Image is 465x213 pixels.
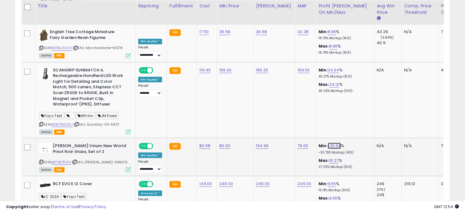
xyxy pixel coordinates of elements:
[441,181,462,186] div: 24.43
[39,167,53,172] span: All listings currently available for purchase on Amazon
[377,40,401,46] div: 40.9
[381,35,394,40] small: (5.84%)
[61,193,87,200] span: Yoyo Test
[404,67,434,73] div: N/A
[38,3,133,9] div: Title
[169,29,181,36] small: FBA
[297,29,308,35] a: 32.38
[319,81,329,87] b: Max:
[39,29,48,41] img: 51GUmGe+ABL._SL40_.jpg
[319,181,369,192] div: %
[328,29,336,35] a: 8.96
[199,29,209,35] a: 17.50
[256,181,270,187] a: 249.00
[219,67,231,73] a: 199.00
[319,43,329,49] b: Max:
[297,67,310,73] a: 199.00
[52,159,71,165] a: B07BLTPJ3V
[404,3,436,16] div: Comp. Price Threshold
[199,3,214,9] div: Cost
[297,143,308,149] a: 79.00
[169,3,194,9] div: Fulfillment
[54,167,65,172] span: FBA
[53,67,127,108] b: SCANGRIP SUNMATCH 4, Rechargeable Handheld LED Work Light for Detailing and Color Match, 500 Lume...
[39,29,131,58] div: ASIN:
[319,165,369,169] p: 27.25% Markup (ROI)
[377,3,399,16] div: Avg Win Price
[297,3,313,9] div: MAP
[138,39,162,44] div: Win BuyBox *
[377,181,401,186] div: 249
[152,67,162,73] span: OFF
[328,143,341,149] a: -30.98
[53,143,127,156] b: [PERSON_NAME] Vinum New World Pinot Noir Glass, Set of 2
[377,29,401,35] div: 43.29
[199,181,212,187] a: 149.00
[39,112,64,119] span: Yoyo Test
[319,195,329,201] b: Max:
[39,193,61,200] span: LC 2024
[377,16,380,21] small: Avg Win Price.
[39,129,53,135] span: All listings currently available for purchase on Amazon
[434,204,459,210] span: 2025-08-15 12:54 GMT
[169,67,181,74] small: FBA
[138,159,162,173] div: Preset:
[297,181,311,187] a: 249.00
[377,143,397,148] div: N/A
[39,53,53,58] span: All listings currently available for purchase on Amazon
[50,29,124,42] b: English Tree Cottage Miniature Fairy Garden Resin Figurine
[39,67,131,134] div: ASIN:
[328,67,339,73] a: 24.04
[441,67,462,73] div: 4.66
[328,181,336,187] a: 9.65
[441,29,462,35] div: 7
[138,83,162,97] div: Preset:
[256,67,268,73] a: 199.25
[39,67,51,79] img: 31+hPr8GaRL._SL40_.jpg
[329,81,339,87] a: 24.12
[138,3,164,9] div: Repricing
[139,181,147,187] span: ON
[256,29,267,35] a: 36.68
[319,82,369,93] div: %
[377,67,397,73] div: N/A
[219,181,233,187] a: 249.00
[441,3,464,16] div: Fulfillment Cost
[319,36,369,40] p: 18.79% Markup (ROI)
[377,192,401,197] div: 249
[52,204,78,210] a: Terms of Use
[319,89,369,93] p: 40.25% Markup (ROI)
[79,204,106,210] a: Privacy Policy
[138,152,162,158] div: Win BuyBox *
[76,112,95,119] span: WH Inv
[52,45,72,51] a: B01BL2SGVA
[39,181,51,189] img: 31MYY4airFL._SL40_.jpg
[39,143,131,171] div: ASIN:
[72,159,127,164] span: | SKU: [PERSON_NAME]-6416/16
[319,67,369,78] div: %
[316,0,374,24] th: The percentage added to the cost of goods (COGS) that forms the calculator for Min & Max prices.
[377,187,385,192] small: (0%)
[319,3,371,16] div: Profit [PERSON_NAME] on Min/Max
[139,143,147,149] span: ON
[73,45,123,50] span: | SKU: MarshallHome-MG78
[39,143,51,153] img: 21gHAzZd9zL._SL40_.jpg
[404,181,434,186] div: 219.12
[319,29,328,35] b: Min:
[319,143,369,154] div: %
[6,204,28,210] strong: Copyright
[256,143,268,149] a: 134.99
[138,77,162,82] div: Win BuyBox *
[441,143,462,148] div: 7.08
[54,129,65,135] span: FBA
[53,181,127,188] b: RCF EVOX 12 Cover
[319,51,369,55] p: 18.79% Markup (ROI)
[319,67,328,73] b: Min:
[138,190,162,196] div: Amazon AI *
[169,181,181,188] small: FBA
[96,112,119,119] span: JM Fixed
[329,195,338,201] a: 9.65
[404,29,434,35] div: N/A
[138,45,162,59] div: Preset:
[152,143,162,149] span: OFF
